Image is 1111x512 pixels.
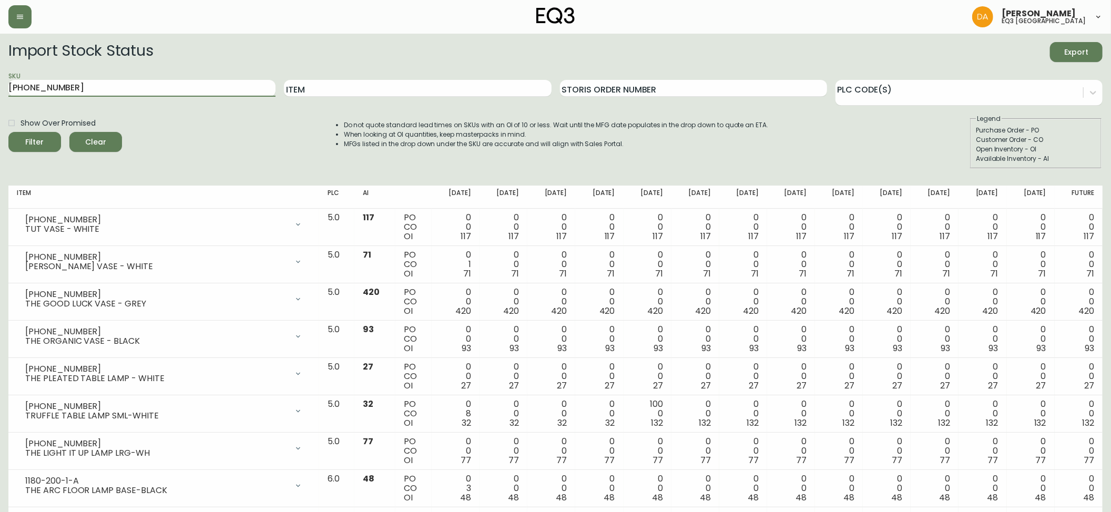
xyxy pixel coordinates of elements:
[967,400,998,428] div: 0 0
[728,474,759,503] div: 0 0
[632,213,663,241] div: 0 0
[651,417,663,429] span: 132
[797,342,807,354] span: 93
[25,402,288,411] div: [PHONE_NUMBER]
[1084,380,1094,392] span: 27
[845,342,854,354] span: 93
[632,250,663,279] div: 0 0
[488,288,519,316] div: 0 0
[919,250,950,279] div: 0 0
[799,268,807,280] span: 71
[319,395,354,433] td: 5.0
[1015,437,1046,465] div: 0 0
[25,476,288,486] div: 1180-200-1-A
[728,437,759,465] div: 0 0
[823,474,854,503] div: 0 0
[1078,305,1094,317] span: 420
[527,186,575,209] th: [DATE]
[823,250,854,279] div: 0 0
[536,325,567,353] div: 0 0
[1063,288,1094,316] div: 0 0
[404,454,413,466] span: OI
[919,325,950,353] div: 0 0
[17,437,311,460] div: [PHONE_NUMBER]THE LIGHT IT UP LAMP LRG-WH
[823,325,854,353] div: 0 0
[703,268,711,280] span: 71
[503,305,519,317] span: 420
[17,250,311,273] div: [PHONE_NUMBER][PERSON_NAME] VASE - WHITE
[1084,454,1094,466] span: 77
[575,186,623,209] th: [DATE]
[701,380,711,392] span: 27
[536,437,567,465] div: 0 0
[776,400,807,428] div: 0 0
[991,268,998,280] span: 71
[1007,186,1055,209] th: [DATE]
[967,213,998,241] div: 0 0
[823,362,854,391] div: 0 0
[919,213,950,241] div: 0 0
[776,362,807,391] div: 0 0
[728,362,759,391] div: 0 0
[584,213,615,241] div: 0 0
[363,361,373,373] span: 27
[748,230,759,242] span: 117
[967,325,998,353] div: 0 0
[986,417,998,429] span: 132
[25,448,288,458] div: THE LIGHT IT UP LAMP LRG-WH
[319,433,354,470] td: 5.0
[404,325,423,353] div: PO CO
[440,437,471,465] div: 0 0
[557,380,567,392] span: 27
[728,213,759,241] div: 0 0
[871,474,902,503] div: 0 0
[8,42,153,62] h2: Import Stock Status
[863,186,911,209] th: [DATE]
[404,250,423,279] div: PO CO
[943,268,951,280] span: 71
[776,325,807,353] div: 0 0
[558,417,567,429] span: 32
[1036,454,1046,466] span: 77
[1002,18,1086,24] h5: eq3 [GEOGRAPHIC_DATA]
[605,230,615,242] span: 117
[794,417,807,429] span: 132
[488,474,519,503] div: 0 0
[776,288,807,316] div: 0 0
[404,380,413,392] span: OI
[1063,213,1094,241] div: 0 0
[871,288,902,316] div: 0 0
[791,305,807,317] span: 420
[440,474,471,503] div: 0 3
[17,288,311,311] div: [PHONE_NUMBER]THE GOOD LUCK VASE - GREY
[919,362,950,391] div: 0 0
[728,325,759,353] div: 0 0
[776,213,807,241] div: 0 0
[25,299,288,309] div: THE GOOD LUCK VASE - GREY
[363,211,374,223] span: 117
[1082,417,1094,429] span: 132
[871,325,902,353] div: 0 0
[606,342,615,354] span: 93
[404,362,423,391] div: PO CO
[440,288,471,316] div: 0 0
[632,362,663,391] div: 0 0
[363,435,373,447] span: 77
[344,130,769,139] li: When looking at OI quantities, keep masterpacks in mind.
[404,417,413,429] span: OI
[461,230,471,242] span: 117
[440,250,471,279] div: 0 1
[653,454,663,466] span: 77
[847,268,854,280] span: 71
[404,288,423,316] div: PO CO
[976,126,1096,135] div: Purchase Order - PO
[886,305,902,317] span: 420
[599,305,615,317] span: 420
[319,470,354,507] td: 6.0
[509,342,519,354] span: 93
[823,437,854,465] div: 0 0
[404,342,413,354] span: OI
[749,342,759,354] span: 93
[871,437,902,465] div: 0 0
[440,325,471,353] div: 0 0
